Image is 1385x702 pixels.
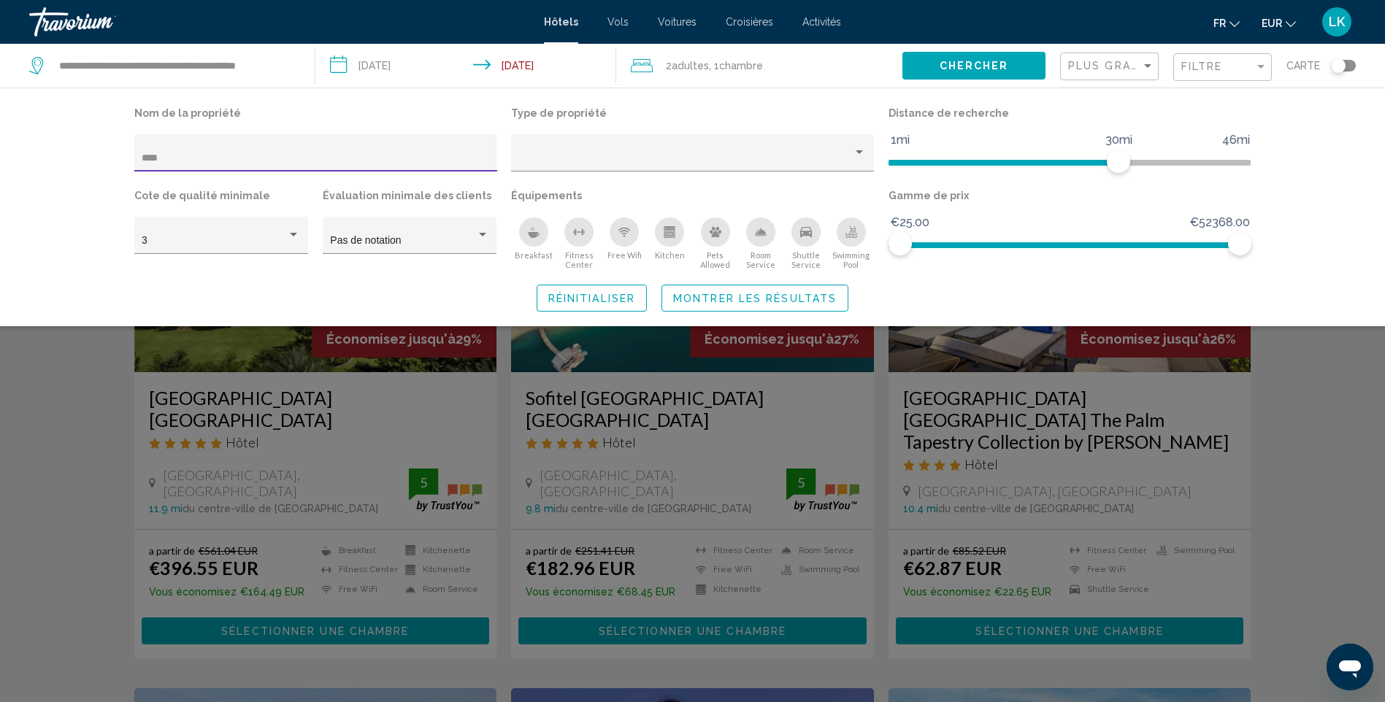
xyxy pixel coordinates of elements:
a: Croisières [726,16,773,28]
span: Room Service [738,250,783,269]
span: Shuttle Service [783,250,829,269]
button: Breakfast [511,217,556,270]
a: Vols [607,16,629,28]
button: Kitchen [647,217,692,270]
button: Chercher [902,52,1046,79]
button: Change language [1213,12,1240,34]
span: €25.00 [889,212,932,234]
span: Pets Allowed [692,250,737,269]
a: Travorium [29,7,529,36]
span: 3 [142,234,147,246]
span: 30mi [1103,129,1135,151]
span: 2 [666,55,709,76]
p: Cote de qualité minimale [134,185,308,206]
button: Shuttle Service [783,217,829,270]
span: Montrer les résultats [673,293,837,304]
p: Équipements [511,185,874,206]
button: Réinitialiser [537,285,647,312]
p: Type de propriété [511,103,874,123]
span: Filtre [1181,61,1223,72]
span: Fitness Center [556,250,602,269]
span: 1mi [889,129,912,151]
span: 46mi [1220,129,1252,151]
span: Pas de notation [330,234,401,246]
span: LK [1329,15,1345,29]
button: Montrer les résultats [661,285,848,312]
span: Réinitialiser [548,293,635,304]
button: User Menu [1318,7,1356,37]
button: Fitness Center [556,217,602,270]
button: Room Service [738,217,783,270]
a: Activités [802,16,841,28]
span: , 1 [709,55,763,76]
button: Swimming Pool [829,217,874,270]
button: Travelers: 2 adults, 0 children [616,44,902,88]
span: Carte [1286,55,1320,76]
span: fr [1213,18,1226,29]
span: €52368.00 [1188,212,1252,234]
mat-select: Sort by [1068,61,1154,73]
button: Filter [1173,53,1272,82]
span: EUR [1262,18,1282,29]
span: Kitchen [655,250,685,260]
iframe: Button to launch messaging window [1327,644,1373,690]
p: Évaluation minimale des clients [323,185,496,206]
span: Chercher [940,61,1009,72]
a: Voitures [658,16,697,28]
button: Check-in date: Aug 21, 2025 Check-out date: Aug 22, 2025 [315,44,616,88]
span: Plus grandes économies [1068,60,1242,72]
p: Distance de recherche [889,103,1251,123]
span: Breakfast [515,250,553,260]
span: Free Wifi [607,250,642,260]
p: Gamme de prix [889,185,1251,206]
div: Hotel Filters [127,103,1259,270]
span: Adultes [672,60,709,72]
span: Swimming Pool [829,250,874,269]
button: Change currency [1262,12,1296,34]
span: Chambre [719,60,763,72]
p: Nom de la propriété [134,103,497,123]
mat-select: Property type [519,153,867,164]
button: Toggle map [1320,59,1356,72]
a: Hôtels [544,16,578,28]
button: Free Wifi [602,217,647,270]
button: Pets Allowed [692,217,737,270]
